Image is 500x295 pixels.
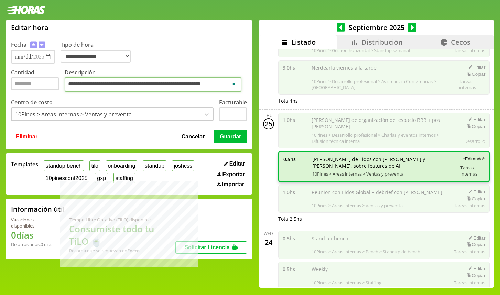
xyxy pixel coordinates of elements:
[6,6,45,14] img: logotipo
[184,244,230,250] span: Solicitar Licencia
[175,241,247,254] button: Solicitar Licencia
[11,98,53,106] label: Centro de costo
[11,41,26,49] label: Fecha
[215,171,247,178] button: Exportar
[15,110,132,118] div: 10Pines > Areas internas > Ventas y preventa
[61,50,131,63] select: Tipo de hora
[222,171,245,178] span: Exportar
[264,231,273,236] div: Wed
[65,69,247,94] label: Descripción
[180,130,207,143] button: Cancelar
[44,173,89,183] button: 10pinesconf2025
[113,173,135,183] button: staffing
[95,173,108,183] button: gxp
[11,77,59,90] input: Cantidad
[278,215,490,222] div: Total 2.5 hs
[361,38,403,47] span: Distribución
[222,160,247,167] button: Editar
[345,23,408,32] span: Septiembre 2025
[229,161,245,167] span: Editar
[61,41,136,64] label: Tipo de hora
[11,217,53,229] div: Vacaciones disponibles
[263,236,274,247] div: 24
[11,160,38,168] span: Templates
[11,204,65,214] h2: Información útil
[219,98,247,106] label: Facturable
[264,113,273,118] div: Thu
[11,229,53,241] h1: 0 días
[263,118,274,129] div: 25
[11,241,53,247] div: De otros años: 0 días
[106,160,138,171] button: onboarding
[278,97,490,104] div: Total 4 hs
[89,160,100,171] button: tilo
[11,69,65,94] label: Cantidad
[127,247,140,254] b: Enero
[214,130,247,143] button: Guardar
[44,160,84,171] button: standup bench
[172,160,194,171] button: joshcss
[451,38,470,47] span: Cecos
[11,23,48,32] h1: Editar hora
[69,217,175,223] div: Tiempo Libre Optativo (TiLO) disponible
[143,160,166,171] button: standup
[14,130,40,143] button: Eliminar
[222,181,244,188] span: Importar
[65,77,241,92] textarea: To enrich screen reader interactions, please activate Accessibility in Grammarly extension settings
[259,49,494,287] div: scrollable content
[69,247,175,254] div: Recordá que se renuevan en
[291,38,316,47] span: Listado
[69,223,175,247] h1: Consumiste todo tu TiLO 🍵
